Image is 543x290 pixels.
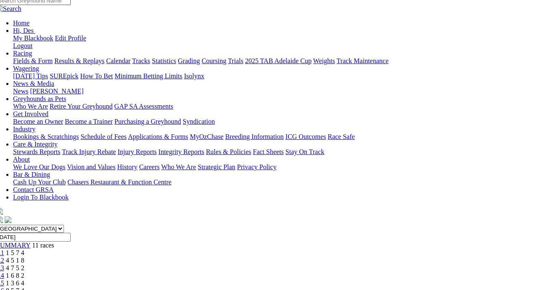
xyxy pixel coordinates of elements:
a: Greyhounds as Pets [13,95,66,102]
a: 2025 TAB Adelaide Cup [245,57,311,64]
a: My Blackbook [13,35,53,42]
a: Care & Integrity [13,141,58,148]
a: Trials [228,57,243,64]
div: Greyhounds as Pets [13,103,532,110]
div: Racing [13,57,532,65]
a: Schedule of Fees [80,133,126,140]
a: Injury Reports [117,148,157,155]
span: Hi, Des [13,27,34,34]
a: Wagering [13,65,39,72]
a: News [13,88,28,95]
div: Bar & Dining [13,178,532,186]
div: Wagering [13,72,532,80]
a: Get Involved [13,110,48,117]
a: Fields & Form [13,57,53,64]
a: Syndication [183,118,215,125]
a: Who We Are [13,103,48,110]
img: twitter.svg [5,216,11,223]
a: Isolynx [184,72,204,80]
a: History [117,163,137,170]
a: [DATE] Tips [13,72,48,80]
a: Chasers Restaurant & Function Centre [67,178,171,186]
span: 1 3 6 4 [6,279,24,287]
a: Breeding Information [225,133,284,140]
a: Race Safe [327,133,354,140]
a: SUREpick [50,72,78,80]
a: Strategic Plan [198,163,235,170]
div: About [13,163,532,171]
a: Hi, Des [13,27,35,34]
a: Applications & Forms [128,133,188,140]
span: 11 races [32,242,54,249]
span: 4 5 1 8 [6,257,24,264]
a: Track Maintenance [337,57,389,64]
a: Purchasing a Greyhound [114,118,181,125]
a: Fact Sheets [253,148,284,155]
a: Retire Your Greyhound [50,103,113,110]
a: Home [13,19,29,27]
a: Bar & Dining [13,171,50,178]
a: Rules & Policies [206,148,251,155]
a: Become an Owner [13,118,63,125]
a: Stay On Track [285,148,324,155]
div: Get Involved [13,118,532,125]
a: Become a Trainer [65,118,113,125]
a: Integrity Reports [158,148,204,155]
a: Grading [178,57,200,64]
a: Tracks [132,57,150,64]
div: News & Media [13,88,532,95]
a: Weights [313,57,335,64]
a: MyOzChase [190,133,224,140]
span: 1 6 8 2 [6,272,24,279]
div: Hi, Des [13,35,532,50]
a: Track Injury Rebate [62,148,116,155]
span: 1 5 7 4 [6,249,24,256]
a: Calendar [106,57,130,64]
a: Stewards Reports [13,148,60,155]
div: Industry [13,133,532,141]
a: Industry [13,125,35,133]
a: Login To Blackbook [13,194,69,201]
a: News & Media [13,80,54,87]
a: Privacy Policy [237,163,277,170]
a: Bookings & Scratchings [13,133,79,140]
a: Racing [13,50,32,57]
a: ICG Outcomes [285,133,326,140]
a: Edit Profile [55,35,86,42]
a: [PERSON_NAME] [30,88,83,95]
a: Results & Replays [54,57,104,64]
a: Cash Up Your Club [13,178,66,186]
a: Vision and Values [67,163,115,170]
a: GAP SA Assessments [114,103,173,110]
a: We Love Our Dogs [13,163,65,170]
a: Statistics [152,57,176,64]
div: Care & Integrity [13,148,532,156]
a: Logout [13,42,32,49]
a: Contact GRSA [13,186,53,193]
a: About [13,156,30,163]
span: 4 7 5 2 [6,264,24,271]
a: Minimum Betting Limits [114,72,182,80]
a: How To Bet [80,72,113,80]
a: Coursing [202,57,226,64]
a: Who We Are [161,163,196,170]
a: Careers [139,163,160,170]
